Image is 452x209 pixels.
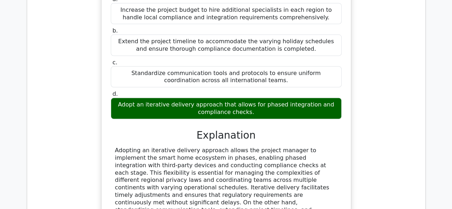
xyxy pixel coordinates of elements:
[111,35,342,56] div: Extend the project timeline to accommodate the varying holiday schedules and ensure thorough comp...
[111,3,342,25] div: Increase the project budget to hire additional specialists in each region to handle local complia...
[111,98,342,119] div: Adopt an iterative delivery approach that allows for phased integration and compliance checks.
[115,129,337,141] h3: Explanation
[113,27,118,34] span: b.
[113,90,118,97] span: d.
[111,66,342,88] div: Standardize communication tools and protocols to ensure uniform coordination across all internati...
[113,59,118,66] span: c.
